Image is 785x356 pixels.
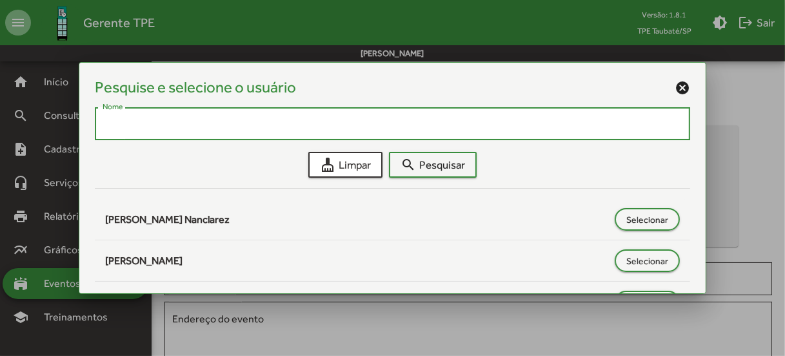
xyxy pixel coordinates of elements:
[615,291,680,313] button: Selecionar
[401,153,465,176] span: Pesquisar
[626,249,668,273] span: Selecionar
[105,213,230,225] span: [PERSON_NAME] Nanclarez
[308,152,383,178] button: Limpar
[626,208,668,231] span: Selecionar
[675,80,690,96] mat-icon: cancel
[615,249,680,272] button: Selecionar
[95,78,296,97] h4: Pesquise e selecione o usuário
[320,157,335,173] mat-icon: cleaning_services
[401,157,416,173] mat-icon: search
[320,153,371,176] span: Limpar
[105,255,183,267] span: [PERSON_NAME]
[615,208,680,231] button: Selecionar
[389,152,477,178] button: Pesquisar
